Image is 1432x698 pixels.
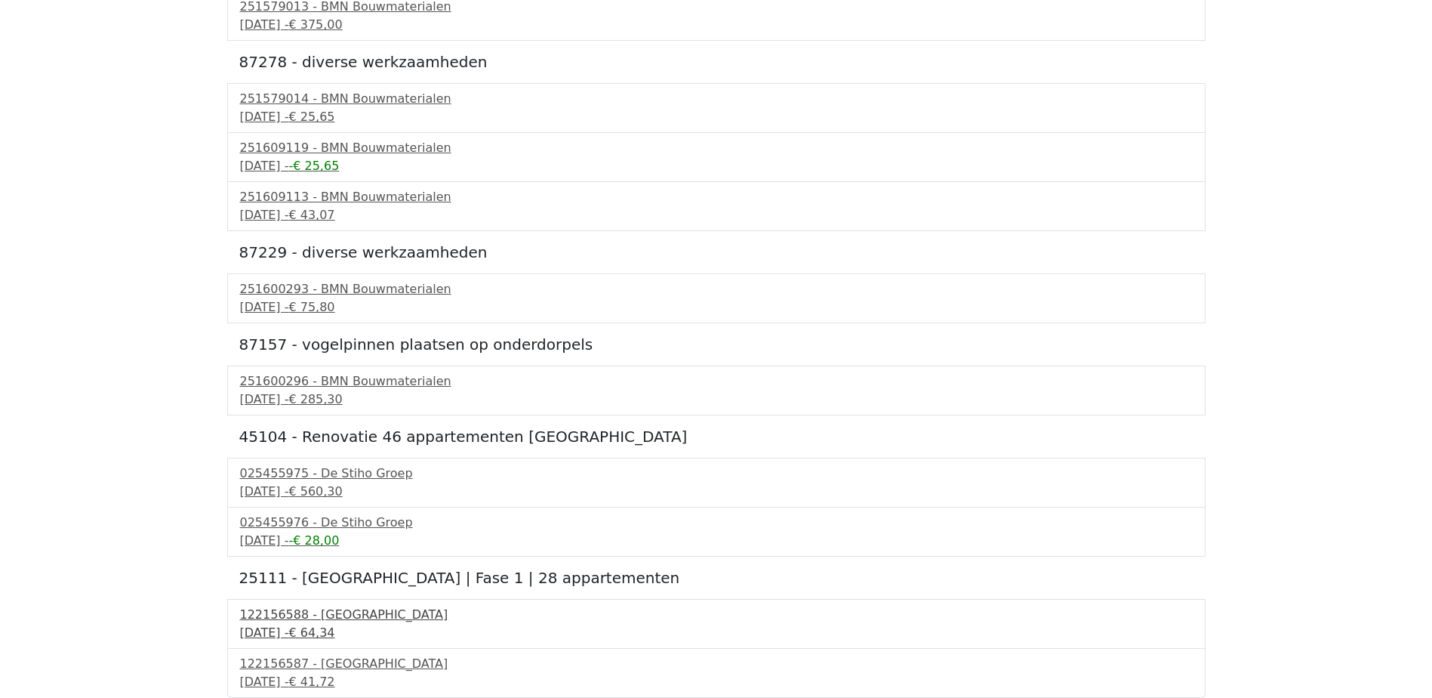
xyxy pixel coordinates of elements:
div: 251600293 - BMN Bouwmaterialen [240,280,1193,298]
span: € 560,30 [288,484,342,499]
div: 025455975 - De Stiho Groep [240,465,1193,483]
span: € 43,07 [288,208,334,222]
div: 251609113 - BMN Bouwmaterialen [240,188,1193,206]
a: 251600296 - BMN Bouwmaterialen[DATE] -€ 285,30 [240,372,1193,409]
a: 025455976 - De Stiho Groep[DATE] --€ 28,00 [240,514,1193,550]
div: [DATE] - [240,298,1193,317]
a: 122156587 - [GEOGRAPHIC_DATA][DATE] -€ 41,72 [240,655,1193,691]
a: 025455975 - De Stiho Groep[DATE] -€ 560,30 [240,465,1193,501]
span: € 41,72 [288,675,334,689]
div: [DATE] - [240,391,1193,409]
h5: 87278 - diverse werkzaamheden [239,53,1193,71]
a: 251609113 - BMN Bouwmaterialen[DATE] -€ 43,07 [240,188,1193,224]
span: € 25,65 [288,110,334,124]
div: [DATE] - [240,673,1193,691]
div: 251579014 - BMN Bouwmaterialen [240,90,1193,108]
h5: 87157 - vogelpinnen plaatsen op onderdorpels [239,335,1193,354]
div: [DATE] - [240,532,1193,550]
h5: 25111 - [GEOGRAPHIC_DATA] | Fase 1 | 28 appartementen [239,569,1193,587]
span: € 285,30 [288,392,342,406]
div: [DATE] - [240,206,1193,224]
a: 122156588 - [GEOGRAPHIC_DATA][DATE] -€ 64,34 [240,606,1193,642]
span: € 75,80 [288,300,334,314]
a: 251609119 - BMN Bouwmaterialen[DATE] --€ 25,65 [240,139,1193,175]
div: 122156587 - [GEOGRAPHIC_DATA] [240,655,1193,673]
div: 251609119 - BMN Bouwmaterialen [240,139,1193,157]
a: 251579014 - BMN Bouwmaterialen[DATE] -€ 25,65 [240,90,1193,126]
div: [DATE] - [240,16,1193,34]
div: 251600296 - BMN Bouwmaterialen [240,372,1193,391]
div: 025455976 - De Stiho Groep [240,514,1193,532]
h5: 87229 - diverse werkzaamheden [239,243,1193,261]
div: [DATE] - [240,108,1193,126]
a: 251600293 - BMN Bouwmaterialen[DATE] -€ 75,80 [240,280,1193,317]
div: [DATE] - [240,483,1193,501]
span: -€ 25,65 [288,159,339,173]
span: € 375,00 [288,17,342,32]
span: € 64,34 [288,625,334,640]
span: -€ 28,00 [288,533,339,548]
div: 122156588 - [GEOGRAPHIC_DATA] [240,606,1193,624]
div: [DATE] - [240,157,1193,175]
div: [DATE] - [240,624,1193,642]
h5: 45104 - Renovatie 46 appartementen [GEOGRAPHIC_DATA] [239,428,1193,446]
